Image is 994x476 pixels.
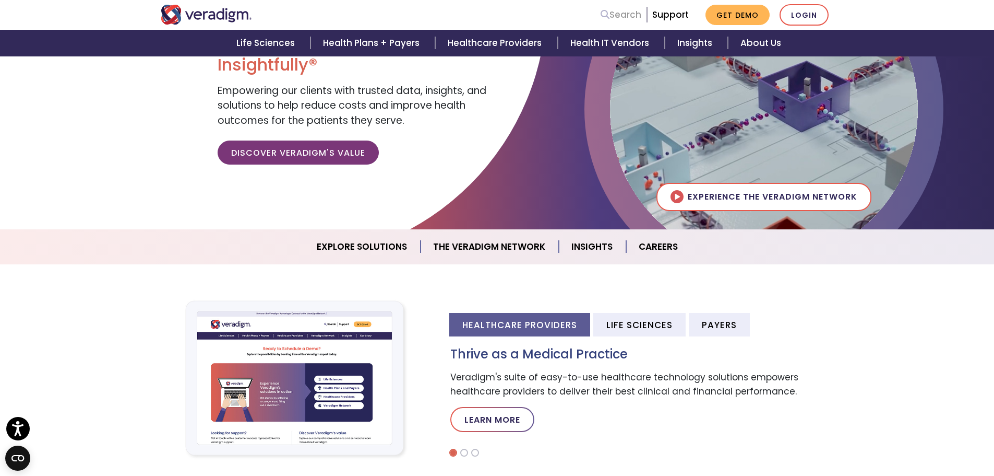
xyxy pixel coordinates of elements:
a: Login [780,4,829,26]
li: Life Sciences [593,313,686,336]
a: Get Demo [705,5,770,25]
a: Insights [665,30,728,56]
li: Payers [689,313,750,336]
span: Empowering our clients with trusted data, insights, and solutions to help reduce costs and improv... [218,84,486,127]
a: Health Plans + Payers [310,30,435,56]
a: Healthcare Providers [435,30,557,56]
a: Health IT Vendors [558,30,665,56]
img: Veradigm logo [161,5,252,25]
h3: Thrive as a Medical Practice [450,347,834,362]
iframe: Drift Chat Widget [794,401,981,463]
a: Careers [626,234,690,260]
p: Veradigm's suite of easy-to-use healthcare technology solutions empowers healthcare providers to ... [450,370,834,399]
a: Life Sciences [224,30,310,56]
h1: Transforming Health, Insightfully® [218,35,489,75]
a: Learn More [450,407,534,432]
a: Discover Veradigm's Value [218,141,379,165]
button: Open CMP widget [5,446,30,471]
li: Healthcare Providers [449,313,590,336]
a: About Us [728,30,794,56]
a: Support [652,8,689,21]
a: Explore Solutions [304,234,421,260]
a: The Veradigm Network [421,234,559,260]
a: Insights [559,234,626,260]
a: Search [601,8,641,22]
